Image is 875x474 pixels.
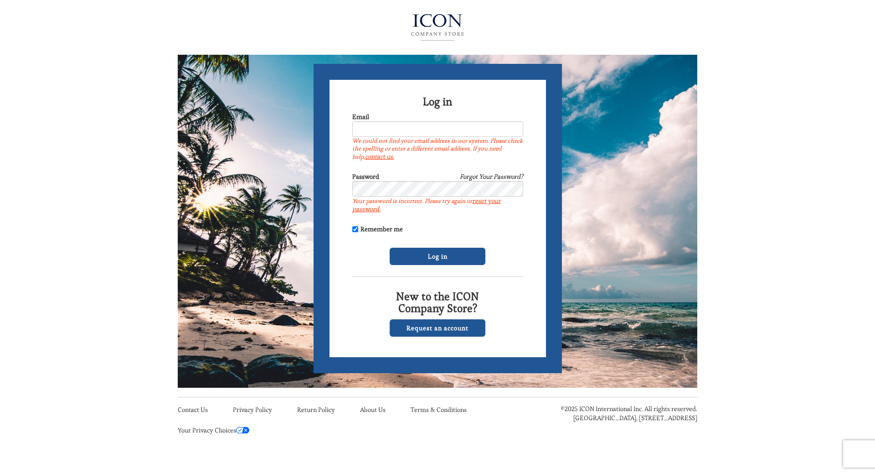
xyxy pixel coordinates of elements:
a: Request an account [390,319,485,337]
a: contact us. [365,152,394,161]
a: Forgot Your Password? [460,172,523,181]
input: Log in [390,248,485,265]
h2: Log in [352,96,523,108]
label: We could not find your email address in our system. Please check the spelling or enter a differen... [352,137,523,161]
label: Password [352,172,379,181]
a: About Us [360,406,386,414]
input: Remember me [352,226,358,232]
label: Your password is incorrect. Please try again or [352,197,523,213]
a: reset your password. [352,197,501,213]
h2: New to the ICON Company Store? [352,291,523,315]
label: Email [352,112,369,121]
a: Contact Us [178,406,208,414]
a: Terms & Conditions [411,406,467,414]
p: ©2025 ICON International Inc. All rights reserved. [GEOGRAPHIC_DATA], [STREET_ADDRESS] [533,404,697,422]
a: Your Privacy Choices [178,426,249,434]
a: Privacy Policy [233,406,272,414]
label: Remember me [352,224,403,234]
a: Return Policy [297,406,335,414]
